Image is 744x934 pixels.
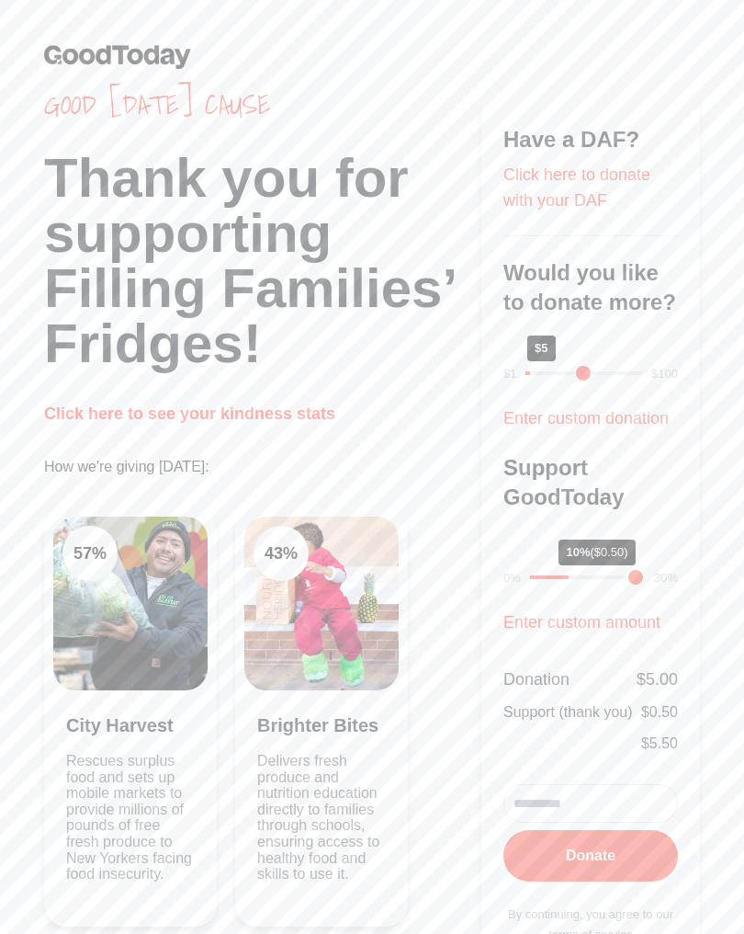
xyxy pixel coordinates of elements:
[503,830,678,882] button: Donate
[651,365,678,383] div: $100
[558,540,635,565] div: 10%
[503,165,650,210] a: Click here to donate with your DAF
[53,517,208,690] img: Clean Air Task Force
[62,526,118,581] div: 57 %
[257,712,386,738] h3: Brighter Bites
[503,453,678,512] h3: Support GoodToday
[257,753,386,883] p: Delivers fresh produce and nutrition education directly to families through schools, ensuring acc...
[44,456,481,478] p: How we're giving [DATE]:
[66,753,195,883] p: Rescues surplus food and sets up mobile markets to provide millions of pounds of free fresh produ...
[637,666,678,692] div: $
[44,151,481,371] h1: Thank you for supporting Filling Families’ Fridges!
[646,670,678,689] span: 5.00
[503,125,678,154] h3: Have a DAF?
[590,545,627,559] span: ($0.50)
[254,526,309,581] div: 43 %
[66,712,195,738] h3: City Harvest
[503,409,669,427] a: Enter custom donation
[503,666,569,692] div: Donation
[44,44,191,69] img: GoodToday
[649,704,678,720] span: 0.50
[503,613,660,632] a: Enter custom amount
[649,735,678,751] span: 5.50
[503,258,678,317] h3: Would you like to donate more?
[44,88,481,121] span: Good [DATE] cause
[503,365,516,383] div: $1
[244,517,399,690] img: Clean Cooking Alliance
[44,404,335,423] a: Click here to see your kindness stats
[503,701,633,723] div: Support (thank you)
[654,569,678,587] div: 30%
[527,336,555,361] div: $5
[641,701,678,723] div: $
[503,569,521,587] div: 0%
[641,733,678,755] div: $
